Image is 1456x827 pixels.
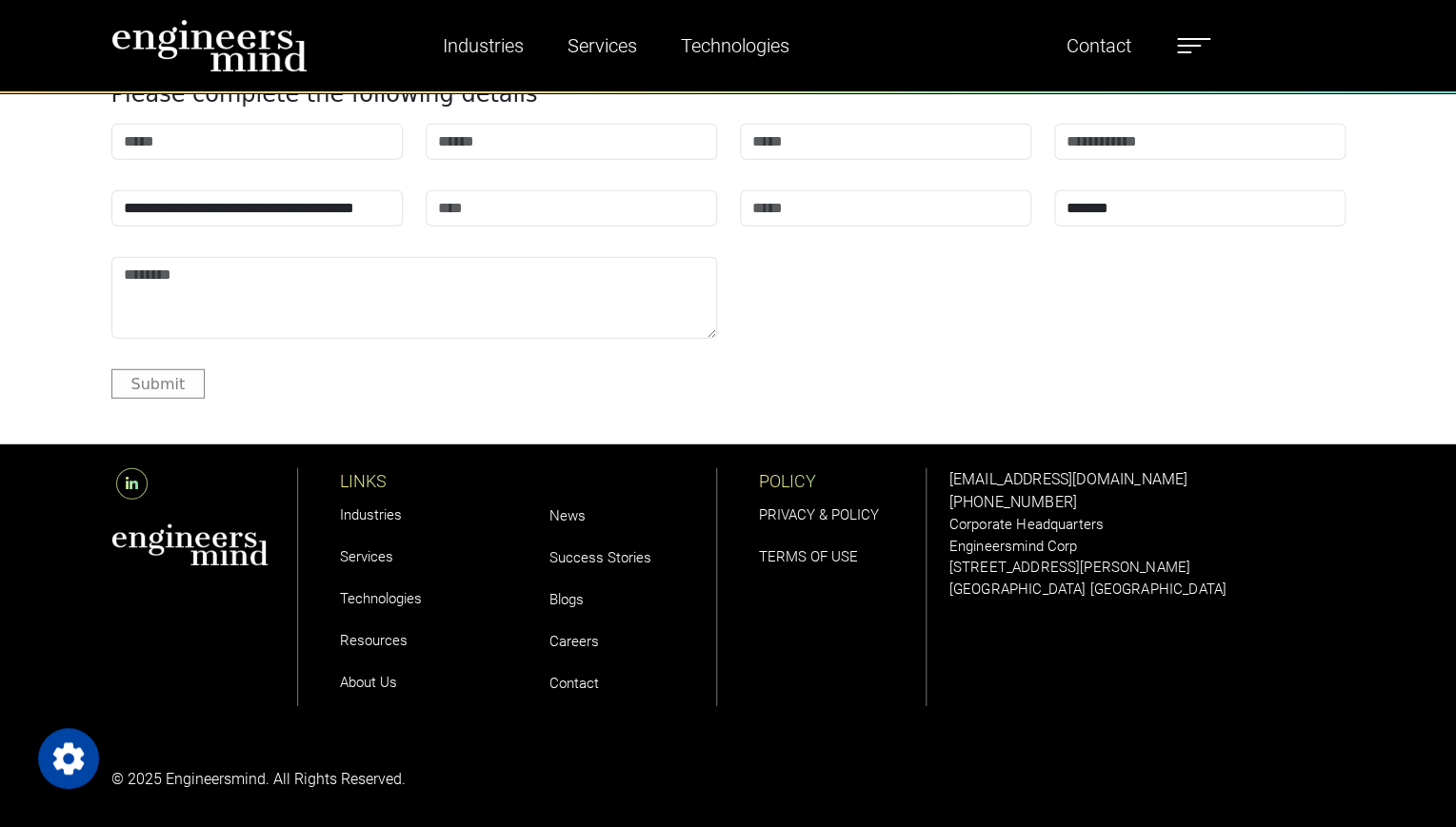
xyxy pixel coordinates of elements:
[559,24,644,68] a: Services
[111,768,717,791] p: © 2025 Engineersmind. All Rights Reserved.
[340,632,408,649] a: Resources
[949,536,1346,558] p: Engineersmind Corp
[549,507,586,524] a: News
[759,506,879,523] a: PRIVACY & POLICY
[949,514,1346,536] p: Corporate Headquarters
[672,24,796,68] a: Technologies
[549,675,599,692] a: Contact
[759,468,926,494] p: POLICY
[949,557,1346,579] p: [STREET_ADDRESS][PERSON_NAME]
[111,523,269,566] img: aws
[340,468,508,494] p: LINKS
[340,548,393,565] a: Services
[549,633,599,650] a: Careers
[111,19,308,72] img: logo
[949,470,1187,488] a: [EMAIL_ADDRESS][DOMAIN_NAME]
[740,257,1029,331] iframe: reCAPTCHA
[340,506,402,523] a: Industries
[434,24,530,68] a: Industries
[1059,24,1139,68] a: Contact
[549,591,584,608] a: Blogs
[949,493,1077,511] a: [PHONE_NUMBER]
[340,674,397,691] a: About Us
[949,579,1346,601] p: [GEOGRAPHIC_DATA] [GEOGRAPHIC_DATA]
[759,548,858,565] a: TERMS OF USE
[111,81,1346,108] h4: Please complete the following details
[111,475,152,493] a: LinkedIn
[340,590,422,607] a: Technologies
[549,549,651,566] a: Success Stories
[111,369,206,399] button: Submit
